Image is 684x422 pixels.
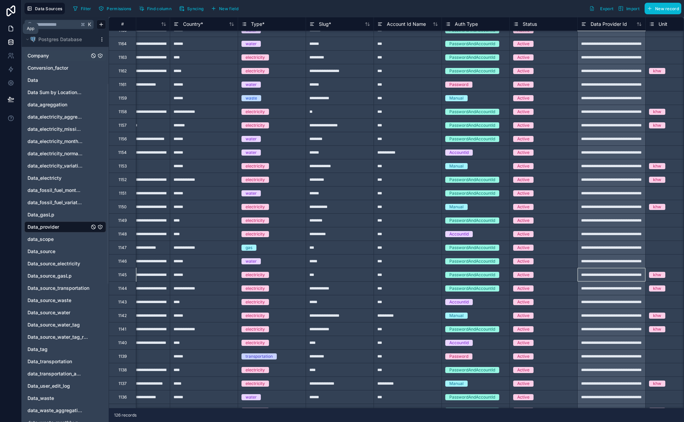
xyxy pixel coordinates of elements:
[24,222,106,232] div: Data_provider
[28,272,89,279] a: Data_source_gasLp
[517,122,529,128] div: Active
[653,381,661,387] div: khw
[24,258,106,269] div: Data_source_electricity
[28,52,89,59] a: Company
[28,77,38,84] span: Data
[449,326,495,332] div: PasswordAndAccountId
[28,65,68,71] span: Conversion_factor
[28,383,89,389] a: Data_user_edit_log
[28,285,89,292] a: Data_source_transportation
[455,21,478,28] span: Auth Type
[517,54,529,60] div: Active
[517,217,529,224] div: Active
[24,295,106,306] div: Data_source_waste
[246,272,265,278] div: electricity
[246,82,257,88] div: water
[28,358,72,365] span: Data_transportation
[28,126,83,133] span: data_electricity_missing_data
[449,272,495,278] div: PasswordAndAccountId
[645,3,681,14] button: New record
[246,177,265,183] div: electricity
[119,191,126,196] div: 1151
[449,258,495,264] div: PasswordAndAccountId
[119,136,127,142] div: 1156
[449,177,495,183] div: PasswordAndAccountId
[28,260,89,267] a: Data_source_electricity
[119,109,127,115] div: 1158
[118,340,127,346] div: 1140
[24,173,106,183] div: Data_electricty
[24,3,65,14] button: Data Sources
[119,381,127,386] div: 1137
[28,138,83,145] a: data_electricity_monthly_normalization
[246,231,265,237] div: electricity
[28,407,83,414] a: data_waste_aggregation
[517,190,529,196] div: Active
[28,89,83,96] span: Data Sum by Location and Data type
[449,204,464,210] div: Manual
[449,136,495,142] div: PasswordAndAccountId
[24,63,106,73] div: Conversion_factor
[246,408,265,414] div: electricity
[28,346,48,353] span: Data_tag
[246,217,265,224] div: electricity
[24,99,106,110] div: data_agreggation
[517,340,529,346] div: Active
[24,35,96,44] button: Postgres logoPostgres Database
[517,231,529,237] div: Active
[24,356,106,367] div: Data_transportation
[517,353,529,359] div: Active
[28,162,83,169] a: data_electricity_variation
[28,77,89,84] a: Data
[24,283,106,294] div: Data_source_transportation
[28,321,89,328] a: Data_source_water_tag
[449,109,495,115] div: PasswordAndAccountId
[246,204,265,210] div: electricity
[246,340,265,346] div: electricity
[28,187,83,194] span: data_fossil_fuel_monthly_normalization
[449,54,495,60] div: PasswordAndAccountId
[118,245,127,250] div: 1147
[28,211,54,218] span: Data_gasLp
[517,272,529,278] div: Active
[119,408,127,414] div: 1135
[118,299,127,305] div: 1143
[591,21,627,28] span: Data Provider Id
[28,199,83,206] a: data_fossil_fuel_variation
[118,231,127,237] div: 1148
[655,6,679,11] span: New record
[319,21,331,28] span: Slug *
[600,6,613,11] span: Export
[653,313,661,319] div: khw
[38,36,82,43] span: Postgres Database
[449,82,468,88] div: Password
[517,41,529,47] div: Active
[118,218,127,223] div: 1149
[517,177,529,183] div: Active
[449,394,495,400] div: PasswordAndAccountId
[28,309,89,316] a: Data_source_water
[183,21,203,28] span: Country *
[449,95,464,101] div: Manual
[28,224,59,230] span: Data_provider
[114,412,137,418] span: 126 records
[653,272,661,278] div: khw
[653,163,661,169] div: khw
[28,358,89,365] a: Data_transportation
[24,270,106,281] div: Data_source_gasLp
[119,394,127,400] div: 1136
[28,260,80,267] span: Data_source_electricity
[24,368,106,379] div: data_transportation_aggregation
[119,327,126,332] div: 1141
[118,272,127,278] div: 1145
[187,6,203,11] span: Syncing
[107,6,131,11] span: Permissions
[28,248,55,255] span: Data_source
[118,313,127,318] div: 1142
[118,150,127,155] div: 1154
[517,313,529,319] div: Active
[24,246,106,257] div: Data_source
[118,286,127,291] div: 1144
[28,175,61,181] span: Data_electricty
